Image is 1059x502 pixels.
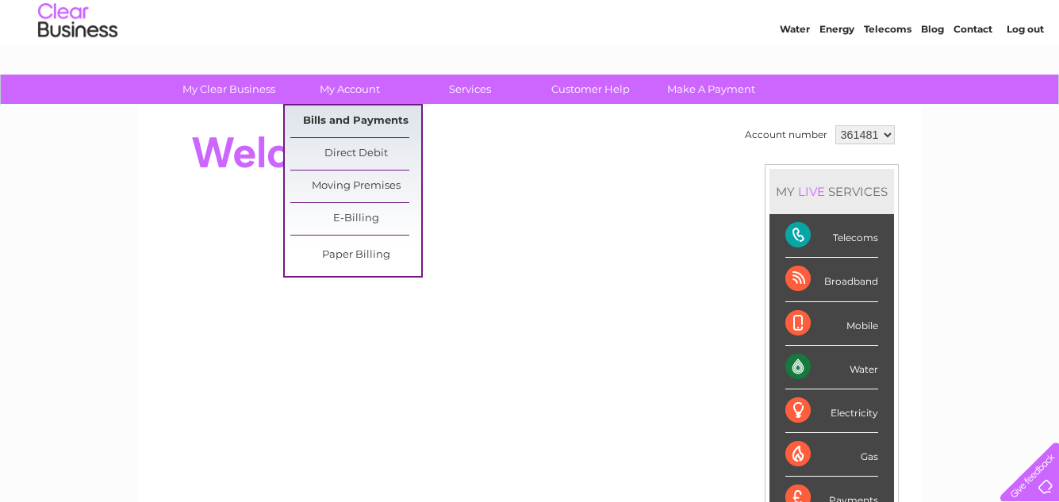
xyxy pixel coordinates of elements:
[921,67,944,79] a: Blog
[405,75,535,104] a: Services
[785,433,878,477] div: Gas
[953,67,992,79] a: Contact
[525,75,656,104] a: Customer Help
[290,105,421,137] a: Bills and Payments
[741,121,831,148] td: Account number
[290,203,421,235] a: E-Billing
[795,184,828,199] div: LIVE
[780,67,810,79] a: Water
[1007,67,1044,79] a: Log out
[37,41,118,90] img: logo.png
[290,240,421,271] a: Paper Billing
[163,75,294,104] a: My Clear Business
[864,67,911,79] a: Telecoms
[290,138,421,170] a: Direct Debit
[769,169,894,214] div: MY SERVICES
[785,389,878,433] div: Electricity
[155,9,905,77] div: Clear Business is a trading name of Verastar Limited (registered in [GEOGRAPHIC_DATA] No. 3667643...
[284,75,415,104] a: My Account
[785,302,878,346] div: Mobile
[785,258,878,301] div: Broadband
[760,8,869,28] a: 0333 014 3131
[290,171,421,202] a: Moving Premises
[646,75,777,104] a: Make A Payment
[785,346,878,389] div: Water
[785,214,878,258] div: Telecoms
[819,67,854,79] a: Energy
